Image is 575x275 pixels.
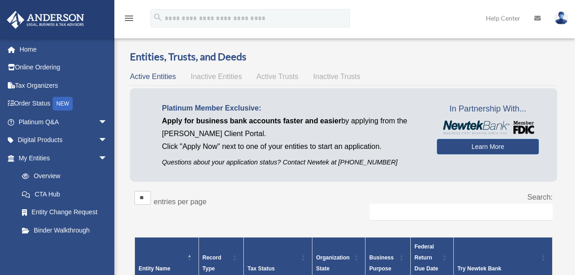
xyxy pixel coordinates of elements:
a: Home [6,40,121,58]
span: In Partnership With... [437,102,539,116]
label: entries per page [154,198,207,206]
span: Federal Return Due Date [414,243,438,272]
a: menu [124,16,134,24]
a: Order StatusNEW [6,95,121,113]
a: Overview [13,167,112,185]
a: Online Ordering [6,58,121,77]
img: Anderson Advisors Platinum Portal [4,11,87,29]
i: menu [124,13,134,24]
span: Active Trusts [257,73,299,80]
p: Click "Apply Now" next to one of your entities to start an application. [162,140,423,153]
a: Platinum Q&Aarrow_drop_down [6,113,121,131]
a: Learn More [437,139,539,154]
span: arrow_drop_down [98,131,117,150]
a: Digital Productsarrow_drop_down [6,131,121,149]
img: NewtekBankLogoSM.png [441,121,534,134]
a: Binder Walkthrough [13,221,117,239]
span: Organization State [316,254,349,272]
img: User Pic [554,11,568,25]
a: Entity Change Request [13,203,117,222]
span: Record Type [203,254,221,272]
span: Tax Status [247,265,275,272]
span: Entity Name [139,265,170,272]
span: Inactive Entities [191,73,242,80]
label: Search: [527,193,553,201]
div: NEW [53,97,73,111]
a: CTA Hub [13,185,117,203]
a: My Blueprint [13,239,117,258]
span: Active Entities [130,73,176,80]
span: arrow_drop_down [98,149,117,168]
h3: Entities, Trusts, and Deeds [130,50,557,64]
span: Business Purpose [369,254,393,272]
div: Try Newtek Bank [457,263,538,274]
i: search [153,12,163,22]
span: arrow_drop_down [98,113,117,132]
a: My Entitiesarrow_drop_down [6,149,117,167]
span: Inactive Trusts [313,73,360,80]
p: Platinum Member Exclusive: [162,102,423,115]
span: Apply for business bank accounts faster and easier [162,117,341,125]
p: by applying from the [PERSON_NAME] Client Portal. [162,115,423,140]
a: Tax Organizers [6,76,121,95]
p: Questions about your application status? Contact Newtek at [PHONE_NUMBER] [162,157,423,168]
